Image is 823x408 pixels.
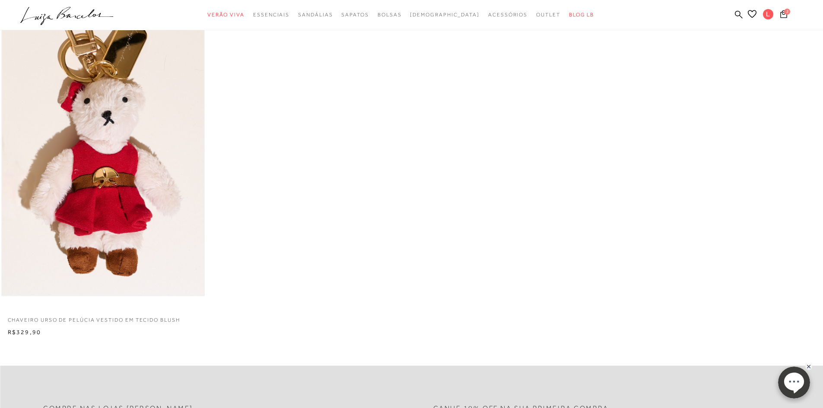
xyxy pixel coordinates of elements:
button: 2 [778,9,790,21]
span: Bolsas [378,12,402,18]
span: Outlet [536,12,560,18]
span: Sapatos [341,12,369,18]
a: categoryNavScreenReaderText [207,7,245,23]
a: BLOG LB [569,7,594,23]
span: Sandálias [298,12,333,18]
a: categoryNavScreenReaderText [488,7,527,23]
a: CHAVEIRO URSO DE PELÚCIA VESTIDO EM TECIDO BLUSH [1,311,205,324]
a: categoryNavScreenReaderText [341,7,369,23]
a: categoryNavScreenReaderText [536,7,560,23]
a: categoryNavScreenReaderText [253,7,289,23]
span: [DEMOGRAPHIC_DATA] [410,12,480,18]
button: L [759,9,778,22]
span: Acessórios [488,12,527,18]
span: L [763,9,773,19]
a: categoryNavScreenReaderText [378,7,402,23]
span: Verão Viva [207,12,245,18]
span: Essenciais [253,12,289,18]
span: R$329,90 [8,329,41,335]
span: BLOG LB [569,12,594,18]
a: categoryNavScreenReaderText [298,7,333,23]
span: 2 [784,9,790,15]
a: noSubCategoriesText [410,7,480,23]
